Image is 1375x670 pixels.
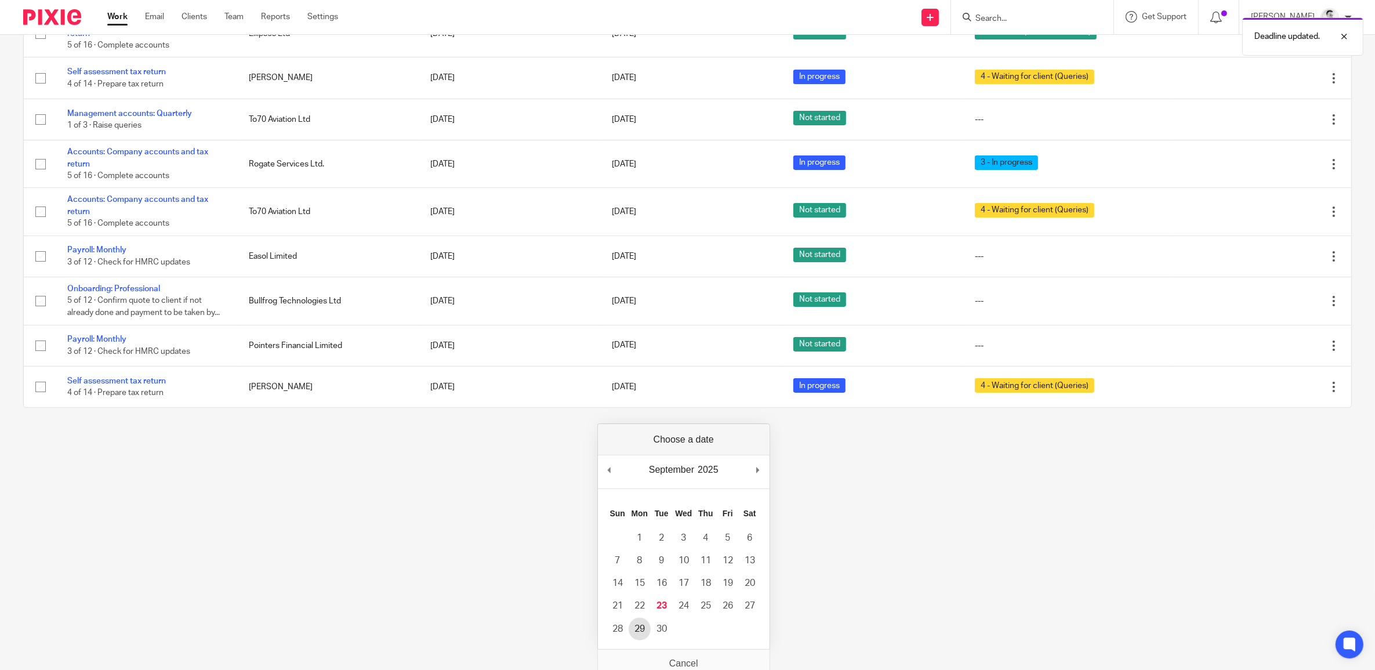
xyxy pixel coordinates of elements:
[67,377,166,385] a: Self assessment tax return
[793,378,846,393] span: In progress
[612,30,636,38] span: [DATE]
[651,595,673,617] button: 23
[655,509,669,518] abbr: Tuesday
[612,342,636,350] span: [DATE]
[604,461,615,479] button: Previous Month
[610,509,625,518] abbr: Sunday
[67,285,160,293] a: Onboarding: Professional
[695,572,717,595] button: 18
[237,367,419,408] td: [PERSON_NAME]
[607,549,629,572] button: 7
[696,461,720,479] div: 2025
[695,595,717,617] button: 25
[975,295,1158,307] div: ---
[261,11,290,23] a: Reports
[612,383,636,391] span: [DATE]
[629,618,651,640] button: 29
[1320,8,1339,27] img: Dave_2025.jpg
[67,246,126,254] a: Payroll: Monthly
[793,292,846,307] span: Not started
[632,509,648,518] abbr: Monday
[975,155,1038,170] span: 3 - In progress
[673,527,695,549] button: 3
[67,172,169,180] span: 5 of 16 · Complete accounts
[67,335,126,343] a: Payroll: Monthly
[629,549,651,572] button: 8
[607,595,629,617] button: 21
[224,11,244,23] a: Team
[67,148,208,168] a: Accounts: Company accounts and tax return
[612,252,636,260] span: [DATE]
[975,251,1158,262] div: ---
[612,74,636,82] span: [DATE]
[975,378,1094,393] span: 4 - Waiting for client (Queries)
[629,527,651,549] button: 1
[717,527,739,549] button: 5
[67,80,164,88] span: 4 of 14 · Prepare tax return
[419,367,600,408] td: [DATE]
[67,258,190,266] span: 3 of 12 · Check for HMRC updates
[1254,31,1320,42] p: Deadline updated.
[67,389,164,397] span: 4 of 14 · Prepare tax return
[237,140,419,188] td: Rogate Services Ltd.
[675,509,692,518] abbr: Wednesday
[612,208,636,216] span: [DATE]
[975,114,1158,125] div: ---
[67,219,169,227] span: 5 of 16 · Complete accounts
[739,572,761,595] button: 20
[145,11,164,23] a: Email
[647,461,696,479] div: September
[237,99,419,140] td: To70 Aviation Ltd
[612,297,636,305] span: [DATE]
[607,618,629,640] button: 28
[743,509,756,518] abbr: Saturday
[651,618,673,640] button: 30
[67,195,208,215] a: Accounts: Company accounts and tax return
[673,572,695,595] button: 17
[67,41,169,49] span: 5 of 16 · Complete accounts
[419,99,600,140] td: [DATE]
[698,509,713,518] abbr: Thursday
[67,297,220,317] span: 5 of 12 · Confirm quote to client if not already done and payment to be taken by...
[182,11,207,23] a: Clients
[419,325,600,366] td: [DATE]
[717,572,739,595] button: 19
[793,337,846,352] span: Not started
[739,549,761,572] button: 13
[607,572,629,595] button: 14
[67,110,192,118] a: Management accounts: Quarterly
[419,277,600,325] td: [DATE]
[67,121,142,129] span: 1 of 3 · Raise queries
[651,527,673,549] button: 2
[793,155,846,170] span: In progress
[793,203,846,218] span: Not started
[651,572,673,595] button: 16
[237,188,419,236] td: To70 Aviation Ltd
[651,549,673,572] button: 9
[67,17,208,37] a: Accounts: Company accounts and tax return
[695,527,717,549] button: 4
[307,11,338,23] a: Settings
[612,115,636,124] span: [DATE]
[419,57,600,99] td: [DATE]
[237,277,419,325] td: Bullfrog Technologies Ltd
[673,595,695,617] button: 24
[975,203,1094,218] span: 4 - Waiting for client (Queries)
[752,461,764,479] button: Next Month
[23,9,81,25] img: Pixie
[67,347,190,356] span: 3 of 12 · Check for HMRC updates
[419,188,600,236] td: [DATE]
[975,340,1158,352] div: ---
[419,236,600,277] td: [DATE]
[793,70,846,84] span: In progress
[717,549,739,572] button: 12
[695,549,717,572] button: 11
[237,236,419,277] td: Easol Limited
[739,595,761,617] button: 27
[107,11,128,23] a: Work
[67,68,166,76] a: Self assessment tax return
[723,509,733,518] abbr: Friday
[629,572,651,595] button: 15
[237,57,419,99] td: [PERSON_NAME]
[419,140,600,188] td: [DATE]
